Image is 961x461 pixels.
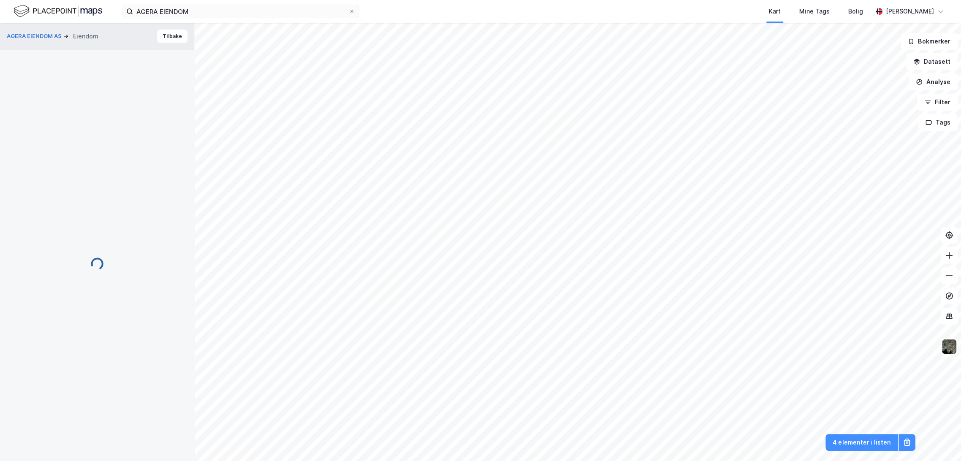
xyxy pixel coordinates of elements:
div: Kontrollprogram for chat [919,420,961,461]
button: 4 elementer i listen [825,434,898,451]
div: Eiendom [73,31,98,41]
div: Mine Tags [799,6,830,16]
input: Søk på adresse, matrikkel, gårdeiere, leietakere eller personer [133,5,348,18]
div: Kart [769,6,781,16]
button: Filter [917,94,958,111]
div: [PERSON_NAME] [886,6,934,16]
button: Analyse [909,73,958,90]
button: AGERA EIENDOM AS [7,32,63,41]
img: 9k= [941,339,957,355]
div: Bolig [848,6,863,16]
button: Tilbake [157,30,188,43]
img: spinner.a6d8c91a73a9ac5275cf975e30b51cfb.svg [90,257,104,271]
button: Datasett [906,53,958,70]
iframe: Chat Widget [919,420,961,461]
button: Tags [918,114,958,131]
button: Bokmerker [901,33,958,50]
img: logo.f888ab2527a4732fd821a326f86c7f29.svg [14,4,102,19]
